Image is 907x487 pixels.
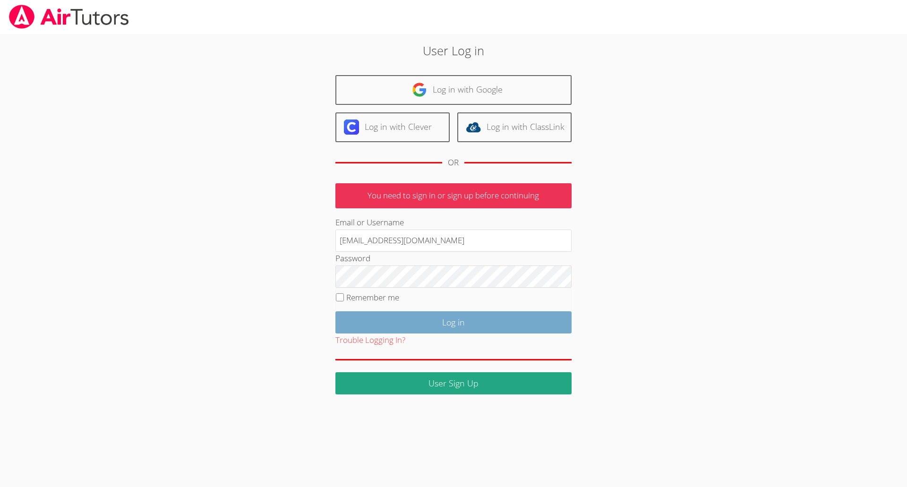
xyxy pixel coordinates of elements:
[335,217,404,228] label: Email or Username
[8,5,130,29] img: airtutors_banner-c4298cdbf04f3fff15de1276eac7730deb9818008684d7c2e4769d2f7ddbe033.png
[335,253,370,264] label: Password
[335,311,572,333] input: Log in
[335,75,572,105] a: Log in with Google
[457,112,572,142] a: Log in with ClassLink
[335,112,450,142] a: Log in with Clever
[335,333,405,347] button: Trouble Logging In?
[344,120,359,135] img: clever-logo-6eab21bc6e7a338710f1a6ff85c0baf02591cd810cc4098c63d3a4b26e2feb20.svg
[335,183,572,208] p: You need to sign in or sign up before continuing
[466,120,481,135] img: classlink-logo-d6bb404cc1216ec64c9a2012d9dc4662098be43eaf13dc465df04b49fa7ab582.svg
[448,156,459,170] div: OR
[209,42,699,60] h2: User Log in
[412,82,427,97] img: google-logo-50288ca7cdecda66e5e0955fdab243c47b7ad437acaf1139b6f446037453330a.svg
[335,372,572,394] a: User Sign Up
[346,292,399,303] label: Remember me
